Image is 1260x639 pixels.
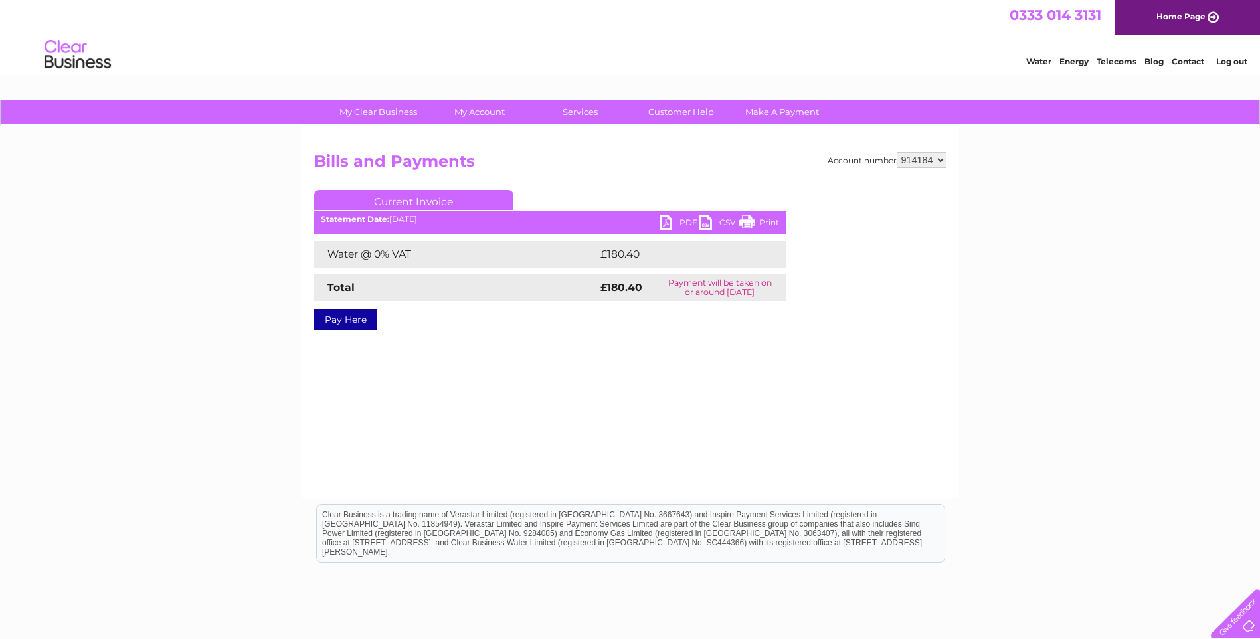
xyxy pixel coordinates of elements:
td: £180.40 [597,241,762,268]
a: Pay Here [314,309,377,330]
a: PDF [660,215,699,234]
a: Energy [1059,56,1089,66]
a: Log out [1216,56,1247,66]
a: My Account [424,100,534,124]
div: Clear Business is a trading name of Verastar Limited (registered in [GEOGRAPHIC_DATA] No. 3667643... [317,7,945,64]
b: Statement Date: [321,214,389,224]
a: Blog [1144,56,1164,66]
a: Customer Help [626,100,736,124]
td: Payment will be taken on or around [DATE] [654,274,785,301]
a: My Clear Business [323,100,433,124]
a: CSV [699,215,739,234]
img: logo.png [44,35,112,75]
div: Account number [828,152,946,168]
strong: Total [327,281,355,294]
div: [DATE] [314,215,786,224]
a: Telecoms [1097,56,1136,66]
a: 0333 014 3131 [1010,7,1101,23]
a: Make A Payment [727,100,837,124]
a: Contact [1172,56,1204,66]
a: Water [1026,56,1051,66]
a: Current Invoice [314,190,513,210]
h2: Bills and Payments [314,152,946,177]
a: Print [739,215,779,234]
strong: £180.40 [600,281,642,294]
a: Services [525,100,635,124]
td: Water @ 0% VAT [314,241,597,268]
